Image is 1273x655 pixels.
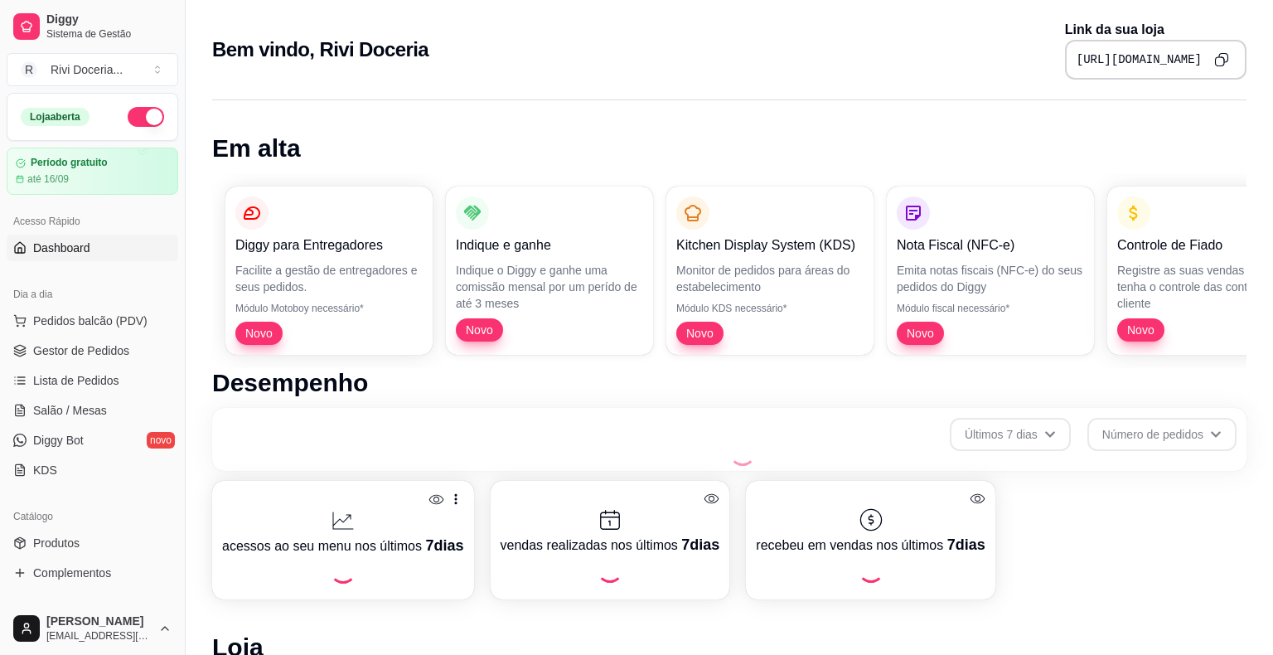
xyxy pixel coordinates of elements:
article: Período gratuito [31,157,108,169]
span: KDS [33,462,57,478]
button: Pedidos balcão (PDV) [7,308,178,334]
div: Dia a dia [7,281,178,308]
p: vendas realizadas nos últimos [501,533,720,556]
span: R [21,61,37,78]
p: recebeu em vendas nos últimos [756,533,985,556]
span: Novo [459,322,500,338]
span: [EMAIL_ADDRESS][DOMAIN_NAME] [46,629,152,643]
span: Diggy Bot [33,432,84,449]
div: Loading [858,556,884,583]
div: Acesso Rápido [7,208,178,235]
button: Select a team [7,53,178,86]
p: Indique e ganhe [456,235,643,255]
a: Diggy Botnovo [7,427,178,454]
span: 7 dias [681,536,719,553]
span: Gestor de Pedidos [33,342,129,359]
span: 7 dias [947,536,985,553]
p: Módulo KDS necessário* [676,302,864,315]
span: Novo [239,325,279,342]
div: Loading [729,439,756,466]
p: Indique o Diggy e ganhe uma comissão mensal por um perído de até 3 meses [456,262,643,312]
button: Alterar Status [128,107,164,127]
a: Gestor de Pedidos [7,337,178,364]
h1: Em alta [212,133,1246,163]
div: Loja aberta [21,108,90,126]
p: Nota Fiscal (NFC-e) [897,235,1084,255]
div: Rivi Doceria ... [51,61,123,78]
div: Catálogo [7,503,178,530]
article: até 16/09 [27,172,69,186]
p: Módulo fiscal necessário* [897,302,1084,315]
button: Nota Fiscal (NFC-e)Emita notas fiscais (NFC-e) do seus pedidos do DiggyMódulo fiscal necessário*Novo [887,187,1094,355]
button: Últimos 7 dias [950,418,1071,451]
button: Copy to clipboard [1208,46,1235,73]
span: Pedidos balcão (PDV) [33,313,148,329]
div: Loading [330,557,356,584]
a: Período gratuitoaté 16/09 [7,148,178,195]
pre: [URL][DOMAIN_NAME] [1077,51,1202,68]
button: Número de pedidos [1087,418,1237,451]
a: KDS [7,457,178,483]
button: Diggy para EntregadoresFacilite a gestão de entregadores e seus pedidos.Módulo Motoboy necessário... [225,187,433,355]
p: acessos ao seu menu nos últimos [222,534,464,557]
span: Salão / Mesas [33,402,107,419]
span: Dashboard [33,240,90,256]
div: Loading [597,556,623,583]
p: Diggy para Entregadores [235,235,423,255]
h2: Bem vindo, Rivi Doceria [212,36,428,63]
span: Sistema de Gestão [46,27,172,41]
span: Novo [680,325,720,342]
p: Módulo Motoboy necessário* [235,302,423,315]
span: 7 dias [425,537,463,554]
span: Produtos [33,535,80,551]
span: [PERSON_NAME] [46,614,152,629]
span: Novo [1121,322,1161,338]
p: Link da sua loja [1065,20,1246,40]
p: Monitor de pedidos para áreas do estabelecimento [676,262,864,295]
a: Lista de Pedidos [7,367,178,394]
span: Diggy [46,12,172,27]
p: Kitchen Display System (KDS) [676,235,864,255]
button: Indique e ganheIndique o Diggy e ganhe uma comissão mensal por um perído de até 3 mesesNovo [446,187,653,355]
p: Facilite a gestão de entregadores e seus pedidos. [235,262,423,295]
a: DiggySistema de Gestão [7,7,178,46]
a: Salão / Mesas [7,397,178,424]
span: Lista de Pedidos [33,372,119,389]
a: Produtos [7,530,178,556]
button: Kitchen Display System (KDS)Monitor de pedidos para áreas do estabelecimentoMódulo KDS necessário... [666,187,874,355]
span: Novo [900,325,941,342]
button: [PERSON_NAME][EMAIL_ADDRESS][DOMAIN_NAME] [7,609,178,648]
h1: Desempenho [212,368,1246,398]
a: Complementos [7,560,178,586]
p: Emita notas fiscais (NFC-e) do seus pedidos do Diggy [897,262,1084,295]
a: Dashboard [7,235,178,261]
span: Complementos [33,565,111,581]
